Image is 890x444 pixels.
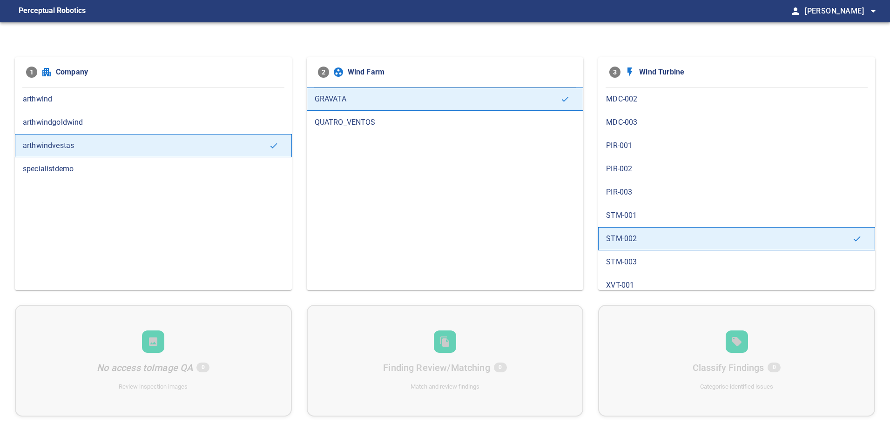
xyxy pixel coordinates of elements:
[19,4,86,19] figcaption: Perceptual Robotics
[609,67,620,78] span: 3
[315,117,576,128] span: QUATRO_VENTOS
[790,6,801,17] span: person
[606,94,867,105] span: MDC-002
[598,111,875,134] div: MDC-003
[307,111,584,134] div: QUATRO_VENTOS
[639,67,864,78] span: Wind Turbine
[23,117,284,128] span: arthwindgoldwind
[606,163,867,175] span: PIR-002
[56,67,281,78] span: Company
[23,163,284,175] span: specialistdemo
[26,67,37,78] span: 1
[598,181,875,204] div: PIR-003
[15,111,292,134] div: arthwindgoldwind
[801,2,879,20] button: [PERSON_NAME]
[23,94,284,105] span: arthwind
[606,256,867,268] span: STM-003
[606,187,867,198] span: PIR-003
[598,274,875,297] div: XVT-001
[598,250,875,274] div: STM-003
[598,227,875,250] div: STM-002
[15,134,292,157] div: arthwindvestas
[606,233,852,244] span: STM-002
[318,67,329,78] span: 2
[606,140,867,151] span: PIR-001
[868,6,879,17] span: arrow_drop_down
[805,5,879,18] span: [PERSON_NAME]
[15,87,292,111] div: arthwind
[315,94,561,105] span: GRAVATA
[598,134,875,157] div: PIR-001
[15,157,292,181] div: specialistdemo
[606,280,867,291] span: XVT-001
[307,87,584,111] div: GRAVATA
[23,140,269,151] span: arthwindvestas
[348,67,573,78] span: Wind Farm
[598,157,875,181] div: PIR-002
[606,117,867,128] span: MDC-003
[598,87,875,111] div: MDC-002
[606,210,867,221] span: STM-001
[598,204,875,227] div: STM-001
